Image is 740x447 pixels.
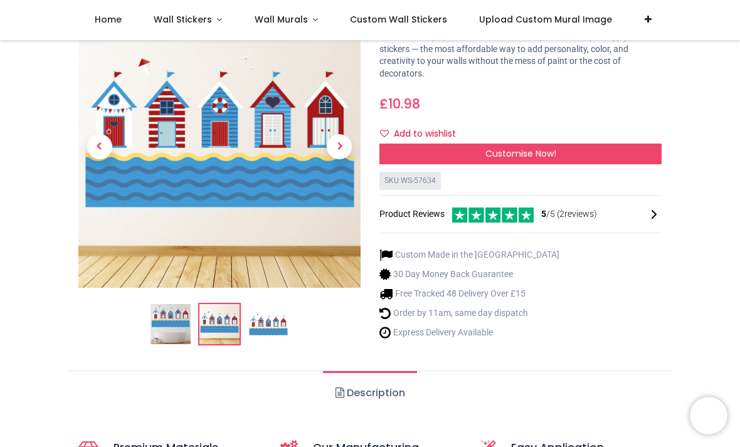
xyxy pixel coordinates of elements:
[479,13,612,26] span: Upload Custom Mural Image
[95,13,122,26] span: Home
[541,208,597,221] span: /5 ( 2 reviews)
[199,304,240,344] img: WS-57634-02
[350,13,447,26] span: Custom Wall Stickers
[154,13,212,26] span: Wall Stickers
[388,95,420,113] span: 10.98
[87,134,112,159] span: Previous
[380,129,389,138] i: Add to wishlist
[379,95,420,113] span: £
[151,304,191,344] img: Beach Huts Nautical Seaside Wall Sticker
[379,31,662,80] p: Transform any space in minutes with our premium easy-to-apply wall stickers — the most affordable...
[379,307,559,320] li: Order by 11am, same day dispatch
[255,13,308,26] span: Wall Murals
[323,371,416,415] a: Description
[690,397,727,434] iframe: Brevo live chat
[78,6,361,288] img: WS-57634-02
[327,134,352,159] span: Next
[78,48,121,245] a: Previous
[248,304,288,344] img: WS-57634-03
[379,268,559,281] li: 30 Day Money Back Guarantee
[379,287,559,300] li: Free Tracked 48 Delivery Over £15
[319,48,361,245] a: Next
[379,124,467,145] button: Add to wishlistAdd to wishlist
[379,326,559,339] li: Express Delivery Available
[379,206,662,223] div: Product Reviews
[379,172,441,190] div: SKU: WS-57634
[541,209,546,219] span: 5
[379,248,559,261] li: Custom Made in the [GEOGRAPHIC_DATA]
[485,147,556,160] span: Customise Now!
